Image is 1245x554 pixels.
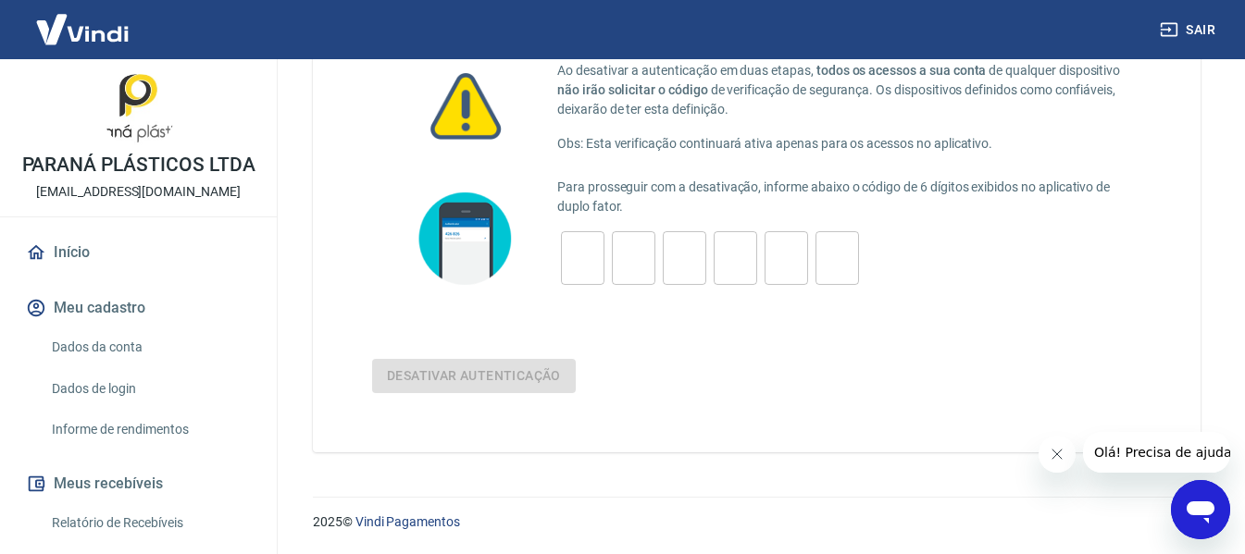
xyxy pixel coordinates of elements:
[313,512,1201,532] p: 2025 ©
[44,504,255,542] a: Relatório de Recebíveis
[22,155,255,175] p: PARANÁ PLÁSTICOS LTDA
[1156,13,1223,47] button: Sair
[1171,480,1230,539] iframe: Botão para abrir a janela de mensagens
[44,370,255,408] a: Dados de login
[1039,436,1076,473] iframe: Fechar mensagem
[22,1,143,57] img: Vindi
[409,185,520,291] img: A ativação da autenticação em duas etapas no portal Vindi NÃO ATIVA este recurso de segurança par...
[44,328,255,366] a: Dados da conta
[557,134,1141,154] p: Obs: Esta verificação continuará ativa apenas para os acessos no aplicativo.
[557,82,708,97] span: não irão solicitar o código
[102,74,176,148] img: fd33e317-762c-439b-931f-ab8ff7629df6.jpeg
[22,463,255,504] button: Meus recebíveis
[36,182,241,202] p: [EMAIL_ADDRESS][DOMAIN_NAME]
[22,232,255,273] a: Início
[355,514,460,529] a: Vindi Pagamentos
[557,61,1141,119] p: Ao desativar a autenticação em duas etapas, de qualquer dispositivo de verificação de segurança. ...
[1083,432,1230,473] iframe: Mensagem da empresa
[816,63,987,78] span: todos os acessos a sua conta
[11,13,156,28] span: Olá! Precisa de ajuda?
[409,52,520,163] img: Ao desativar a autenticação em duas etapas, todos os acessos a sua conta de qualquer dispositivo ...
[557,178,1141,216] p: Para prosseguir com a desativação, informe abaixo o código de 6 dígitos exibidos no aplicativo de...
[44,411,255,449] a: Informe de rendimentos
[22,288,255,328] button: Meu cadastro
